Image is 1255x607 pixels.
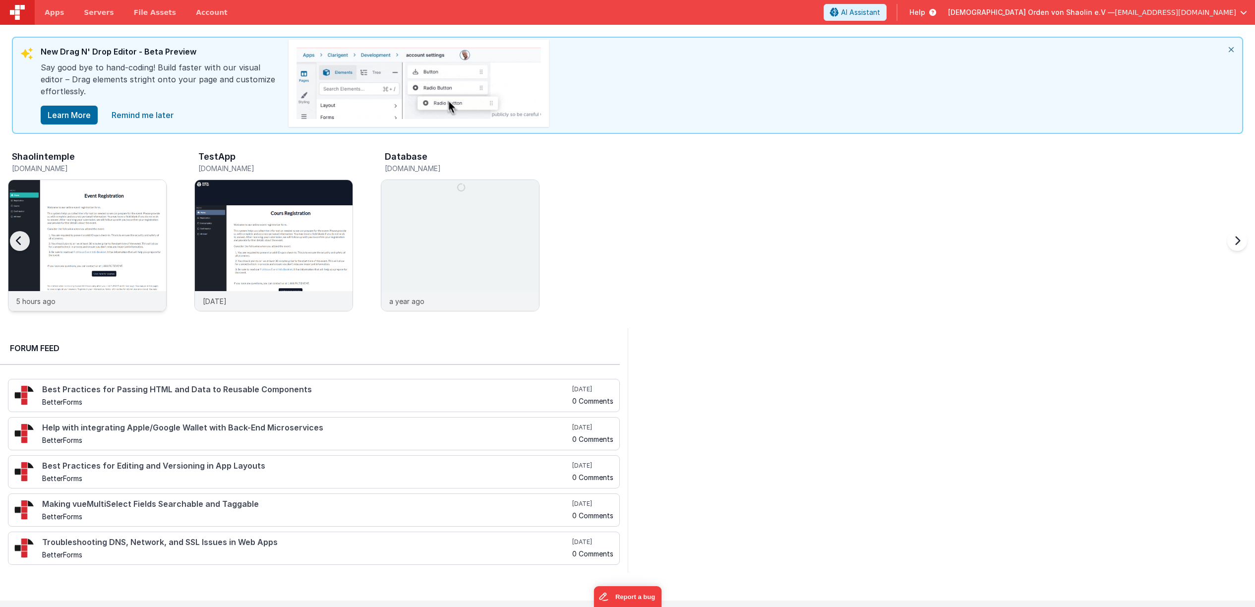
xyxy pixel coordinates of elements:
h5: 0 Comments [572,435,613,443]
p: [DATE] [203,296,227,306]
p: a year ago [389,296,424,306]
span: Help [909,7,925,17]
span: AI Assistant [841,7,880,17]
h5: 0 Comments [572,397,613,405]
span: [EMAIL_ADDRESS][DOMAIN_NAME] [1115,7,1236,17]
h5: [DATE] [572,424,613,431]
a: close [106,105,179,125]
h5: [DATE] [572,538,613,546]
span: Servers [84,7,114,17]
h4: Best Practices for Editing and Versioning in App Layouts [42,462,570,471]
h5: [DATE] [572,385,613,393]
span: Apps [45,7,64,17]
h3: Database [385,152,427,162]
h3: TestApp [198,152,236,162]
img: 295_2.png [14,500,34,520]
iframe: Marker.io feedback button [594,586,661,607]
h5: [DATE] [572,462,613,470]
h5: [DOMAIN_NAME] [198,165,353,172]
h5: BetterForms [42,475,570,482]
div: Say good bye to hand-coding! Build faster with our visual editor – Drag elements stright onto you... [41,61,279,105]
h4: Help with integrating Apple/Google Wallet with Back-End Microservices [42,424,570,432]
h5: [DATE] [572,500,613,508]
button: Learn More [41,106,98,124]
h5: BetterForms [42,551,570,558]
img: 295_2.png [14,424,34,443]
h5: 0 Comments [572,474,613,481]
h3: Shaolintemple [12,152,75,162]
h5: BetterForms [42,398,570,406]
span: [DEMOGRAPHIC_DATA] Orden von Shaolin e.V — [948,7,1115,17]
h2: Forum Feed [10,342,610,354]
h5: BetterForms [42,436,570,444]
h5: 0 Comments [572,550,613,557]
h5: [DOMAIN_NAME] [385,165,539,172]
a: Best Practices for Editing and Versioning in App Layouts BetterForms [DATE] 0 Comments [8,455,620,488]
img: 295_2.png [14,538,34,558]
button: AI Assistant [824,4,887,21]
a: Troubleshooting DNS, Network, and SSL Issues in Web Apps BetterForms [DATE] 0 Comments [8,532,620,565]
a: Making vueMultiSelect Fields Searchable and Taggable BetterForms [DATE] 0 Comments [8,493,620,527]
h5: BetterForms [42,513,570,520]
a: Help with integrating Apple/Google Wallet with Back-End Microservices BetterForms [DATE] 0 Comments [8,417,620,450]
img: 295_2.png [14,462,34,482]
span: File Assets [134,7,177,17]
h5: 0 Comments [572,512,613,519]
button: [DEMOGRAPHIC_DATA] Orden von Shaolin e.V — [EMAIL_ADDRESS][DOMAIN_NAME] [948,7,1247,17]
img: 295_2.png [14,385,34,405]
h4: Troubleshooting DNS, Network, and SSL Issues in Web Apps [42,538,570,547]
i: close [1220,38,1242,61]
h5: [DOMAIN_NAME] [12,165,167,172]
a: Best Practices for Passing HTML and Data to Reusable Components BetterForms [DATE] 0 Comments [8,379,620,412]
h4: Making vueMultiSelect Fields Searchable and Taggable [42,500,570,509]
h4: Best Practices for Passing HTML and Data to Reusable Components [42,385,570,394]
div: New Drag N' Drop Editor - Beta Preview [41,46,279,61]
